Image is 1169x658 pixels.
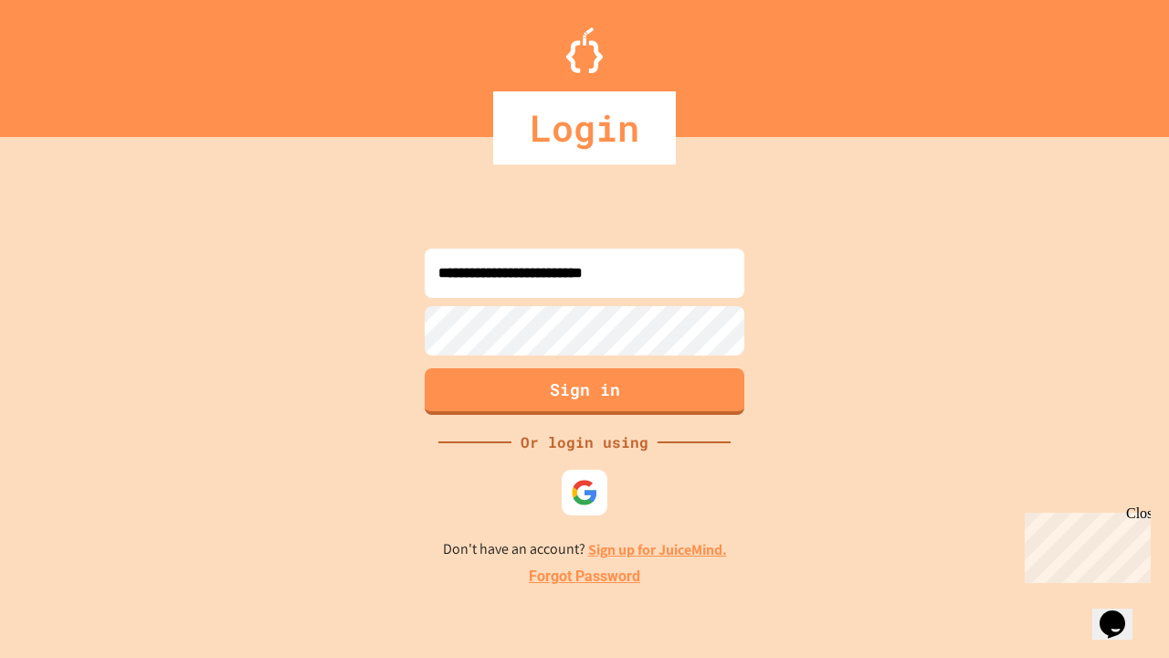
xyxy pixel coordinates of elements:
a: Sign up for JuiceMind. [588,540,727,559]
a: Forgot Password [529,566,640,588]
iframe: chat widget [1092,585,1151,640]
div: Login [493,91,676,164]
div: Or login using [511,431,658,453]
div: Chat with us now!Close [7,7,126,116]
img: Logo.svg [566,27,603,73]
img: google-icon.svg [571,479,598,506]
p: Don't have an account? [443,538,727,561]
button: Sign in [425,368,744,415]
iframe: chat widget [1017,505,1151,583]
